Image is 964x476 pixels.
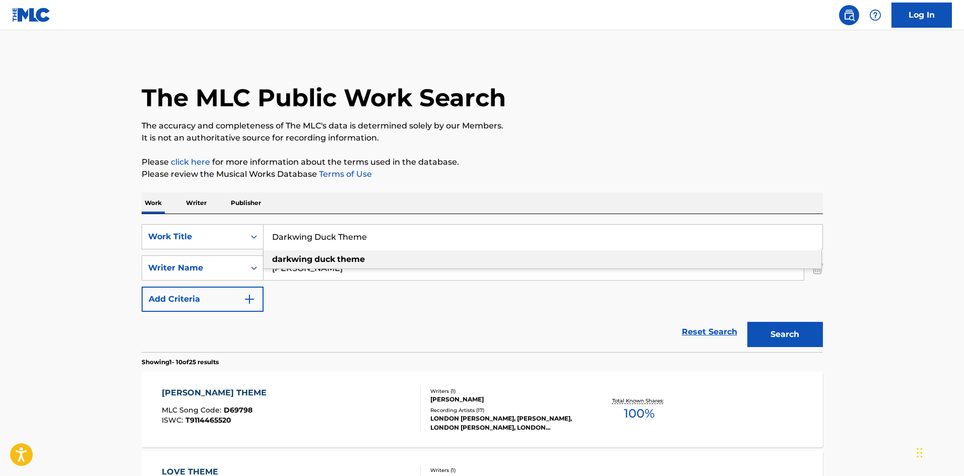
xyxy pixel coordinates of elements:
span: ISWC : [162,416,185,425]
p: Please for more information about the terms used in the database. [142,156,823,168]
div: Work Title [148,231,239,243]
div: LONDON [PERSON_NAME], [PERSON_NAME], LONDON [PERSON_NAME], LONDON [PERSON_NAME], LONDON [PERSON_N... [430,414,583,432]
span: MLC Song Code : [162,405,224,415]
div: Help [865,5,885,25]
img: 9d2ae6d4665cec9f34b9.svg [243,293,255,305]
a: Public Search [839,5,859,25]
div: Writer Name [148,262,239,274]
h1: The MLC Public Work Search [142,83,506,113]
p: Publisher [228,192,264,214]
div: Writers ( 1 ) [430,387,583,395]
img: help [869,9,881,21]
span: 100 % [624,404,655,423]
a: Reset Search [677,321,742,343]
p: The accuracy and completeness of The MLC's data is determined solely by our Members. [142,120,823,132]
strong: darkwing [272,254,312,264]
form: Search Form [142,224,823,352]
div: [PERSON_NAME] [430,395,583,404]
p: Please review the Musical Works Database [142,168,823,180]
a: click here [171,157,210,167]
span: D69798 [224,405,252,415]
div: Drag [917,438,923,468]
button: Search [747,322,823,347]
img: MLC Logo [12,8,51,22]
p: Writer [183,192,210,214]
div: Recording Artists ( 17 ) [430,406,583,414]
p: Showing 1 - 10 of 25 results [142,358,219,367]
div: Writers ( 1 ) [430,466,583,474]
a: Log In [891,3,952,28]
a: Terms of Use [317,169,372,179]
button: Add Criteria [142,287,264,312]
div: [PERSON_NAME] THEME [162,387,272,399]
p: Total Known Shares: [612,397,666,404]
strong: duck [314,254,335,264]
p: It is not an authoritative source for recording information. [142,132,823,144]
strong: theme [337,254,365,264]
iframe: Chat Widget [914,428,964,476]
p: Work [142,192,165,214]
span: T9114465520 [185,416,231,425]
img: search [843,9,855,21]
a: [PERSON_NAME] THEMEMLC Song Code:D69798ISWC:T9114465520Writers (1)[PERSON_NAME]Recording Artists ... [142,372,823,447]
